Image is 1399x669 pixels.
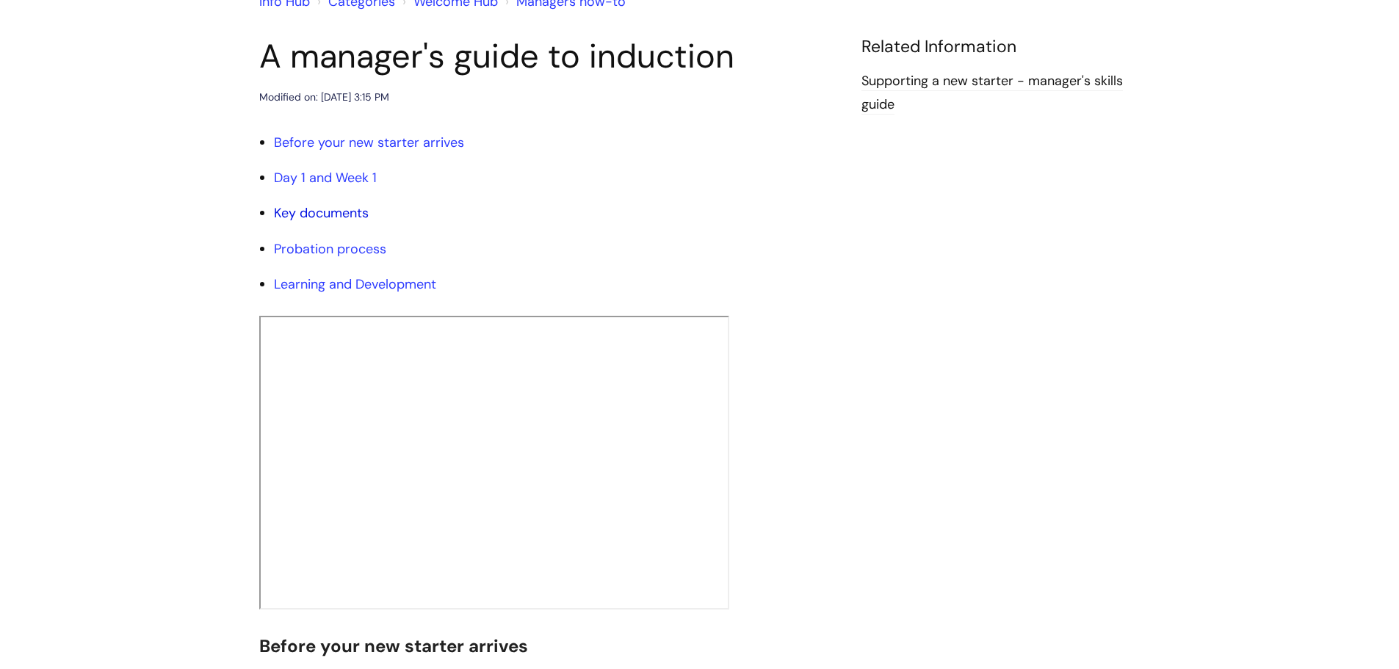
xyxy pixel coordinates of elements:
a: Learning and Development [274,275,436,293]
a: Before your new starter arrives [274,134,464,151]
iframe: Giving new starters a warm welcome [259,316,729,610]
a: Supporting a new starter - manager's skills guide [861,72,1123,115]
a: Day 1 and Week 1 [274,169,377,187]
span: Before your new starter arrives [259,634,528,657]
a: Probation process [274,240,386,258]
h4: Related Information [861,37,1140,57]
h1: A manager's guide to induction [259,37,839,76]
div: Modified on: [DATE] 3:15 PM [259,88,389,106]
a: Key documents [274,204,369,222]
